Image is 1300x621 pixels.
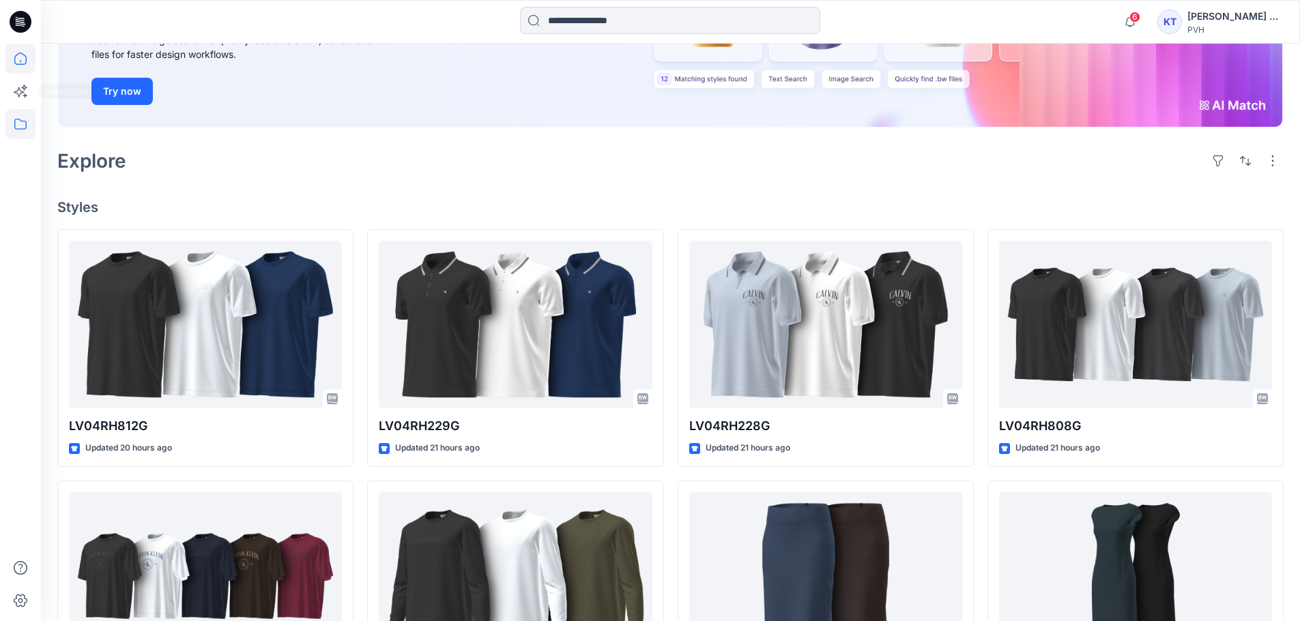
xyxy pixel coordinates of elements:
[379,416,652,436] p: LV04RH229G
[85,441,172,455] p: Updated 20 hours ago
[91,33,399,61] div: Use text or image search to quickly locate relevant, editable .bw files for faster design workflows.
[69,416,342,436] p: LV04RH812G
[69,241,342,409] a: LV04RH812G
[999,416,1272,436] p: LV04RH808G
[689,241,962,409] a: LV04RH228G
[1187,25,1283,35] div: PVH
[1157,10,1182,34] div: KT
[689,416,962,436] p: LV04RH228G
[57,199,1284,215] h4: Styles
[395,441,480,455] p: Updated 21 hours ago
[1015,441,1100,455] p: Updated 21 hours ago
[706,441,790,455] p: Updated 21 hours ago
[379,241,652,409] a: LV04RH229G
[1129,12,1140,22] span: 6
[999,241,1272,409] a: LV04RH808G
[57,150,126,172] h2: Explore
[1187,8,1283,25] div: [PERSON_NAME] Top [PERSON_NAME] Top
[91,78,153,105] button: Try now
